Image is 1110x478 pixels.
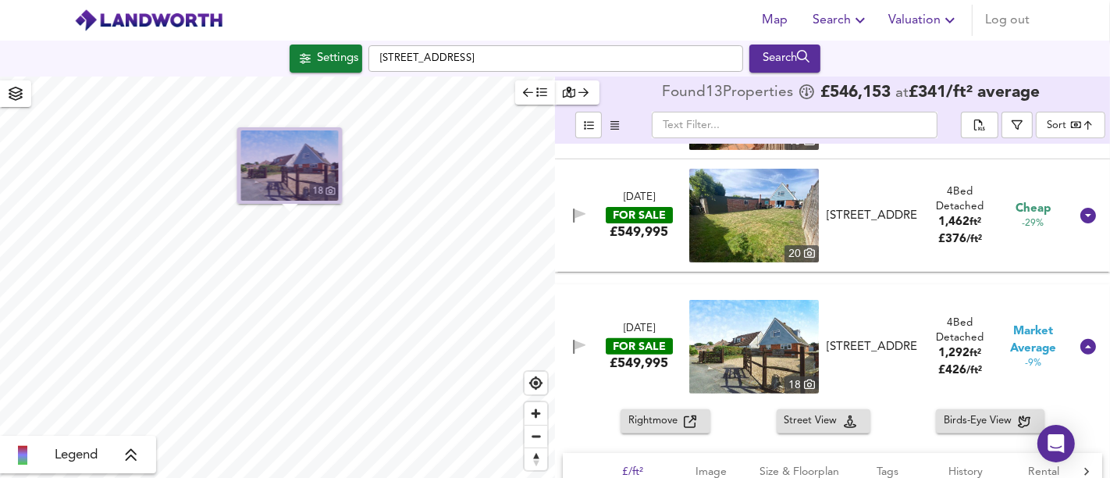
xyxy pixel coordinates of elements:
[662,85,797,101] div: Found 13 Propert ies
[969,217,981,227] span: ft²
[525,402,547,425] button: Zoom in
[689,300,819,394] img: property thumbnail
[936,409,1044,433] button: Birds-Eye View
[241,130,339,201] img: property thumbnail
[628,412,684,430] span: Rightmove
[55,446,98,465] span: Legend
[784,412,844,430] span: Street View
[1079,206,1098,225] svg: Show Details
[610,355,668,372] div: £549,995
[652,112,937,138] input: Text Filter...
[820,85,891,101] span: £ 546,153
[784,245,819,262] div: 20
[985,9,1030,31] span: Log out
[290,45,362,73] button: Settings
[241,130,339,201] a: property thumbnail 18
[938,348,969,359] span: 1,292
[944,412,1018,430] span: Birds-Eye View
[923,316,997,346] div: 4 Bed Detached
[555,159,1110,272] div: [DATE]FOR SALE£549,995 property thumbnail 20 [STREET_ADDRESS]4Bed Detached1,462ft²£376/ft² Cheap-29%
[969,348,981,358] span: ft²
[525,425,547,448] button: Zoom out
[749,45,820,73] div: Run Your Search
[1079,337,1098,356] svg: Show Details
[820,208,923,224] div: Copse Lane, Hayling Island, Hampshire, PO11 0QA
[938,365,982,376] span: £ 426
[237,127,343,204] button: property thumbnail 18
[689,169,819,262] a: property thumbnail 20
[888,9,959,31] span: Valuation
[317,48,358,69] div: Settings
[1037,425,1075,462] div: Open Intercom Messenger
[777,409,870,433] button: Street View
[525,448,547,470] span: Reset bearing to north
[756,9,794,31] span: Map
[1025,357,1041,370] span: -9%
[368,45,743,72] input: Enter a location...
[525,372,547,394] button: Find my location
[606,207,673,223] div: FOR SALE
[606,338,673,355] div: FOR SALE
[966,234,982,244] span: / ft²
[310,183,339,201] div: 18
[806,5,876,36] button: Search
[979,5,1036,36] button: Log out
[610,223,668,241] div: £549,995
[689,169,819,262] img: property thumbnail
[784,376,819,394] div: 18
[895,86,909,101] span: at
[923,184,997,215] div: 4 Bed Detached
[74,9,223,32] img: logo
[555,284,1110,409] div: [DATE]FOR SALE£549,995 property thumbnail 18 [STREET_ADDRESS]4Bed Detached1,292ft²£426/ft² Market...
[750,5,800,36] button: Map
[689,300,819,394] a: property thumbnail 18
[882,5,966,36] button: Valuation
[290,45,362,73] div: Click to configure Search Settings
[996,323,1069,357] span: Market Average
[909,84,1040,101] span: £ 341 / ft² average
[1036,112,1105,138] div: Sort
[938,234,982,245] span: £ 376
[820,339,923,355] div: Copse Lane, Hayling Island, Hampshire, PO11 0QA
[966,366,982,376] span: / ft²
[827,339,917,355] div: [STREET_ADDRESS]
[827,208,917,224] div: [STREET_ADDRESS]
[753,48,816,69] div: Search
[749,45,820,73] button: Search
[624,322,655,337] div: [DATE]
[938,216,969,228] span: 1,462
[813,9,870,31] span: Search
[1016,201,1051,217] span: Cheap
[1022,217,1044,230] span: -29%
[621,409,710,433] button: Rightmove
[525,448,547,470] button: Reset bearing to north
[624,191,655,205] div: [DATE]
[1047,118,1066,133] div: Sort
[961,112,998,138] div: split button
